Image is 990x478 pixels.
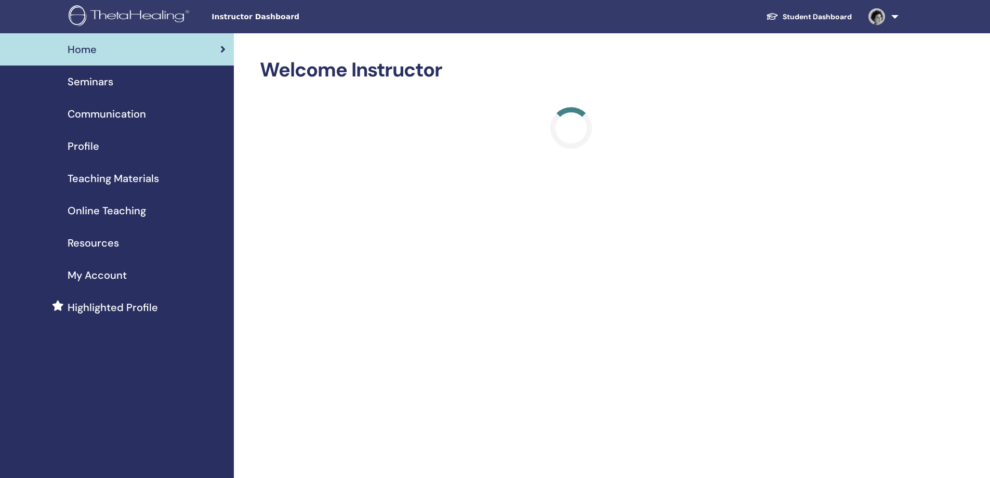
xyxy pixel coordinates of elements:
[68,300,158,315] span: Highlighted Profile
[766,12,778,21] img: graduation-cap-white.svg
[212,11,367,22] span: Instructor Dashboard
[68,106,146,122] span: Communication
[68,74,113,89] span: Seminars
[68,171,159,186] span: Teaching Materials
[69,5,193,29] img: logo.png
[68,138,99,154] span: Profile
[260,58,883,82] h2: Welcome Instructor
[868,8,885,25] img: default.jpg
[758,7,860,27] a: Student Dashboard
[68,42,97,57] span: Home
[68,235,119,251] span: Resources
[68,203,146,218] span: Online Teaching
[68,267,127,283] span: My Account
